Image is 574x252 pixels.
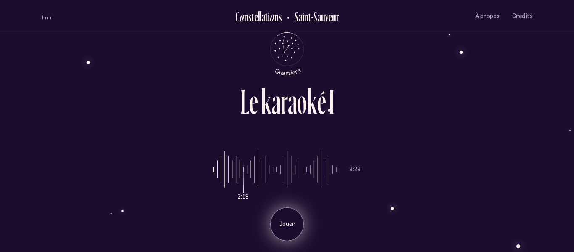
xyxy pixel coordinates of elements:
[512,6,533,26] button: Crédits
[248,10,252,24] div: s
[288,10,339,24] h2: Saint-Sauveur
[239,10,244,24] div: o
[258,10,260,24] div: l
[261,84,271,119] div: k
[274,10,279,24] div: n
[271,84,281,119] div: a
[282,9,339,23] button: Retour au Quartier
[288,84,297,119] div: a
[268,10,270,24] div: i
[240,84,249,119] div: L
[260,10,261,24] div: l
[317,84,326,119] div: é
[41,12,52,21] button: volume audio
[276,220,298,228] p: Jouer
[269,10,274,24] div: o
[261,10,265,24] div: a
[475,6,500,26] button: À propos
[244,10,248,24] div: n
[297,84,307,119] div: o
[270,207,304,241] button: Jouer
[512,13,533,20] span: Crédits
[252,10,254,24] div: t
[235,10,239,24] div: C
[249,84,258,119] div: e
[263,32,312,76] button: Retour au menu principal
[349,165,361,174] p: 9:29
[307,84,317,119] div: k
[254,10,258,24] div: e
[475,13,500,20] span: À propos
[279,10,282,24] div: s
[281,84,288,119] div: r
[274,66,302,77] tspan: Quartiers
[329,84,334,119] div: I
[265,10,268,24] div: t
